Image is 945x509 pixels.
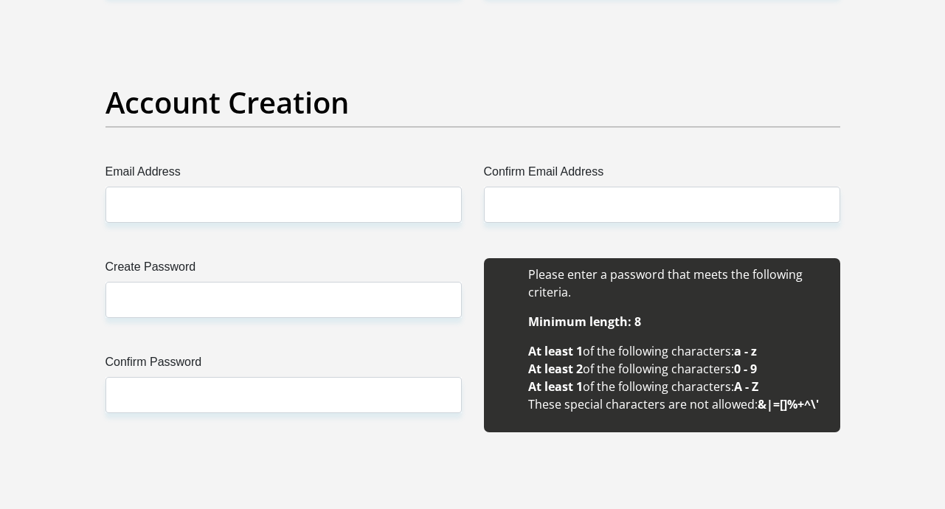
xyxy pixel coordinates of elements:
[734,343,757,359] b: a - z
[528,266,825,301] li: Please enter a password that meets the following criteria.
[105,353,462,377] label: Confirm Password
[484,163,840,187] label: Confirm Email Address
[528,395,825,413] li: These special characters are not allowed:
[528,360,825,378] li: of the following characters:
[528,378,825,395] li: of the following characters:
[528,361,583,377] b: At least 2
[528,378,583,395] b: At least 1
[105,282,462,318] input: Create Password
[105,258,462,282] label: Create Password
[105,377,462,413] input: Confirm Password
[484,187,840,223] input: Confirm Email Address
[105,85,840,120] h2: Account Creation
[528,343,583,359] b: At least 1
[105,163,462,187] label: Email Address
[528,342,825,360] li: of the following characters:
[528,314,641,330] b: Minimum length: 8
[758,396,819,412] b: &|=[]%+^\'
[734,378,758,395] b: A - Z
[734,361,757,377] b: 0 - 9
[105,187,462,223] input: Email Address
